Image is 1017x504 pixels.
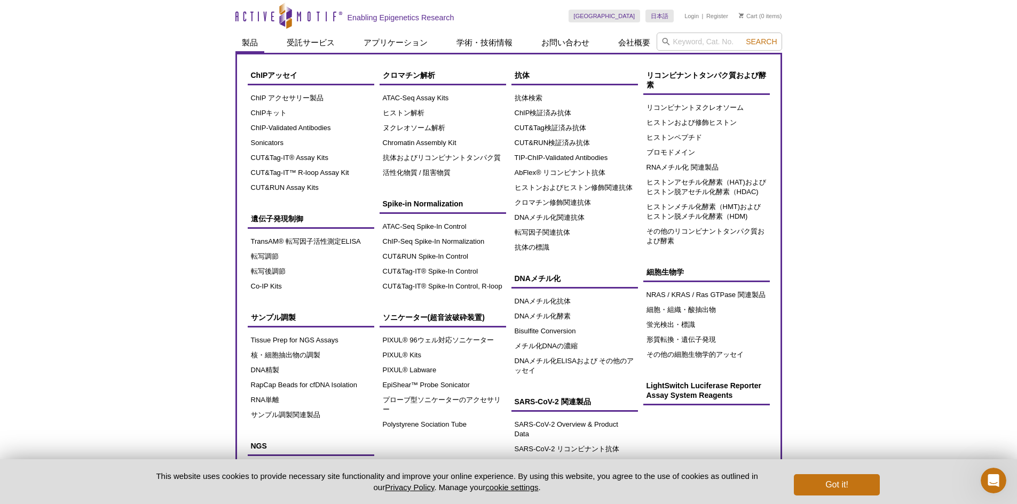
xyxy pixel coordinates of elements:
[348,13,454,22] h2: Enabling Epigenetics Research
[643,175,770,199] a: ヒストンアセチル化酵素（HAT)およびヒストン脱アセチル化酵素（HDAC)
[385,483,434,492] a: Privacy Policy
[380,279,506,294] a: CUT&Tag-IT® Spike-In Control, R-loop
[702,10,704,22] li: |
[511,417,638,442] a: SARS-CoV-2 Overview & Product Data
[235,33,264,53] a: 製品
[643,224,770,249] a: その他のリコンビナントタンパク質および酵素
[511,150,638,165] a: TIP-ChIP-Validated Antibodies
[138,470,777,493] p: This website uses cookies to provide necessary site functionality and improve your online experie...
[511,225,638,240] a: 転写因子関連抗体
[647,71,766,89] span: リコンビナントタンパク質および酵素
[643,302,770,317] a: 細胞・組織・酸抽出物
[248,150,374,165] a: CUT&Tag-IT® Assay Kits
[248,234,374,249] a: TransAM® 転写因子活性測定ELISA
[647,381,761,399] span: LightSwitch Luciferase Reporter Assay System Reagents
[643,332,770,347] a: 形質転換・遺伝子発現
[248,348,374,363] a: 核・細胞抽出物の調製
[248,393,374,407] a: RNA単離
[511,165,638,180] a: AbFlex® リコンビナント抗体
[511,354,638,378] a: DNAメチル化ELISAおよび その他のアッセイ
[511,457,638,481] a: SARS-CoV-2 Spike S1 Protein ELISA Kit
[643,115,770,130] a: ヒストンおよび修飾ヒストン
[643,145,770,160] a: ブロモドメイン
[612,33,657,53] a: 会社概要
[515,274,561,283] span: DNAメチル化
[515,397,591,406] span: SARS-CoV-2 関連製品
[248,180,374,195] a: CUT&RUN Assay Kits
[739,10,782,22] li: (0 items)
[511,309,638,324] a: DNAメチル化酵素
[511,210,638,225] a: DNAメチル化関連抗体
[248,121,374,135] a: ChIP-Validated Antibodies
[380,106,506,121] a: ヒストン解析
[248,363,374,378] a: DNA精製
[251,442,267,450] span: NGS
[248,264,374,279] a: 転写後調節
[511,65,638,85] a: 抗体
[380,135,506,150] a: Chromatin Assembly Kit
[643,287,770,302] a: NRAS / KRAS / Ras GTPase 関連製品
[515,71,530,79] span: 抗体
[248,106,374,121] a: ChIPキット
[643,199,770,224] a: ヒストンメチル化酵素（HMT)およびヒストン脱メチル化酵素（HDM)
[380,417,506,432] a: Polystyrene Sociation Tube
[383,313,485,322] span: ソニケーター(超音波破砕装置)
[511,240,638,255] a: 抗体の標識
[380,234,506,249] a: ChIP-Seq Spike-In Normalization
[794,474,879,495] button: Got it!
[248,165,374,180] a: CUT&Tag-IT™ R-loop Assay Kit
[746,37,777,46] span: Search
[380,264,506,279] a: CUT&Tag-IT® Spike-In Control
[380,121,506,135] a: ヌクレオソーム解析
[511,268,638,289] a: DNAメチル化
[380,363,506,378] a: PIXUL® Labware
[380,91,506,106] a: ATAC-Seq Assay Kits
[248,436,374,456] a: NGS
[248,333,374,348] a: Tissue Prep for NGS Assays
[511,339,638,354] a: メチル化DNAの濃縮
[248,91,374,106] a: ChIP アクセサリー製品
[739,12,758,20] a: Cart
[380,150,506,165] a: 抗体およびリコンビナントタンパク質
[380,249,506,264] a: CUT&RUN Spike-In Control
[450,33,519,53] a: 学術・技術情報
[643,100,770,115] a: リコンビナントヌクレオソーム
[511,324,638,339] a: Bisulfite Conversion
[743,37,780,46] button: Search
[248,279,374,294] a: Co-IP Kits
[251,313,296,322] span: サンプル調製
[643,317,770,332] a: 蛍光検出・標識
[645,10,674,22] a: 日本語
[643,130,770,145] a: ヒストンペプチド
[380,333,506,348] a: PIXUL® 96ウェル対応ソニケーター
[981,468,1006,493] iframe: Intercom live chat
[485,483,538,492] button: cookie settings
[643,375,770,405] a: LightSwitch Luciferase Reporter Assay System Reagents
[357,33,434,53] a: アプリケーション
[511,180,638,195] a: ヒストンおよびヒストン修飾関連抗体
[248,307,374,327] a: サンプル調製
[511,195,638,210] a: クロマチン修飾関連抗体
[511,442,638,457] a: SARS-CoV-2 リコンビナント抗体
[251,214,303,223] span: 遺伝子発現制御
[647,268,684,276] span: 細胞生物学
[511,135,638,150] a: CUT&RUN検証済み抗体
[511,121,638,135] a: CUT&Tag検証済み抗体
[248,378,374,393] a: RapCap Beads for cfDNA Isolation
[643,347,770,362] a: その他の細胞生物学的アッセイ
[684,12,699,20] a: Login
[248,407,374,422] a: サンプル調製関連製品
[511,391,638,412] a: SARS-CoV-2 関連製品
[643,65,770,95] a: リコンビナントタンパク質および酵素
[383,71,435,79] span: クロマチン解析
[643,262,770,282] a: 細胞生物学
[280,33,341,53] a: 受託サービス
[380,194,506,214] a: Spike-in Normalization
[511,294,638,309] a: DNAメチル化抗体
[380,307,506,327] a: ソニケーター(超音波破砕装置)
[248,135,374,150] a: Sonicators
[248,65,374,85] a: ChIPアッセイ
[535,33,596,53] a: お問い合わせ
[657,33,782,51] input: Keyword, Cat. No.
[248,209,374,229] a: 遺伝子発現制御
